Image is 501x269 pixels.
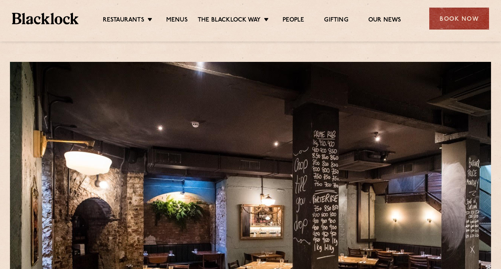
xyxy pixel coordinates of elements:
img: BL_Textured_Logo-footer-cropped.svg [12,13,79,24]
a: People [283,16,304,25]
a: Our News [368,16,401,25]
a: Menus [166,16,188,25]
div: Book Now [429,8,489,30]
a: Gifting [324,16,348,25]
a: Restaurants [103,16,144,25]
a: The Blacklock Way [198,16,261,25]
